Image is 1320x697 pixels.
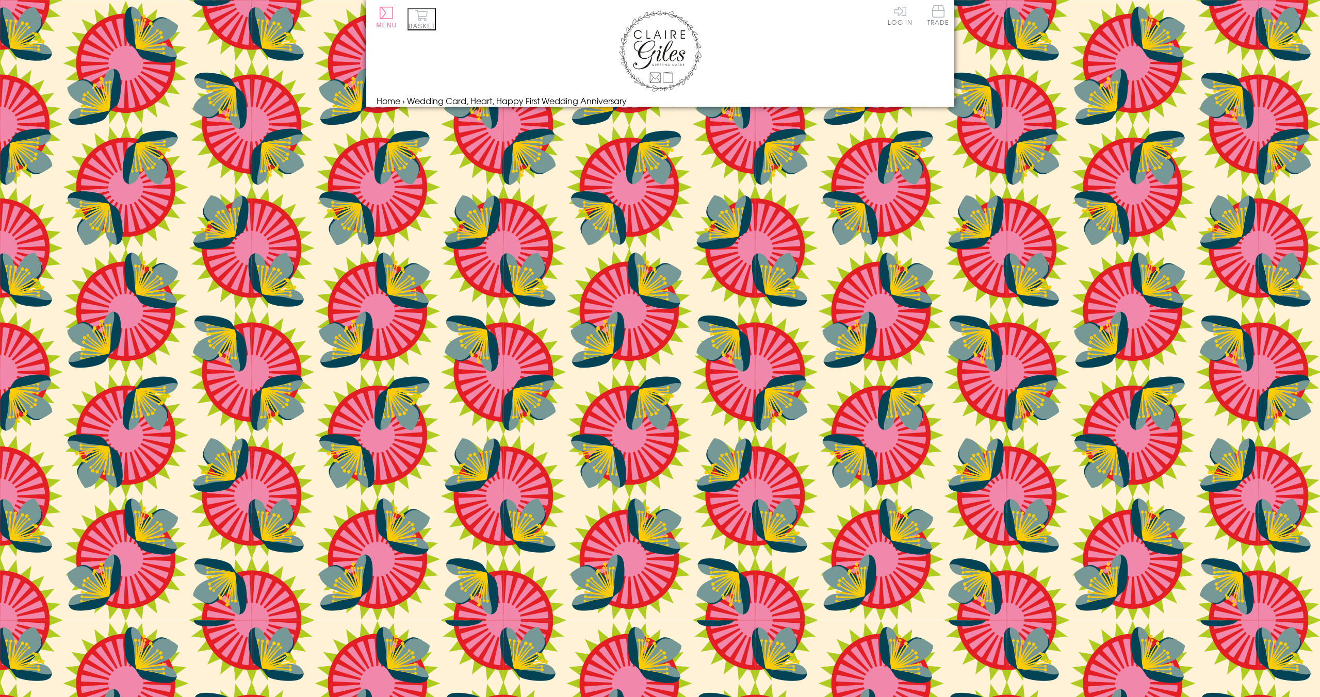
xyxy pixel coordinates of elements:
[619,10,702,92] img: Claire Giles Greetings Cards
[377,7,397,29] button: Menu
[888,5,912,25] a: Log In
[927,5,949,27] a: Trade
[402,94,405,107] span: ›
[377,94,944,107] nav: breadcrumbs
[407,94,627,107] span: Wedding Card, Heart, Happy First Wedding Anniversary
[377,94,400,107] a: Home
[927,5,949,25] span: Trade
[377,22,397,29] span: Menu
[408,8,436,30] button: Basket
